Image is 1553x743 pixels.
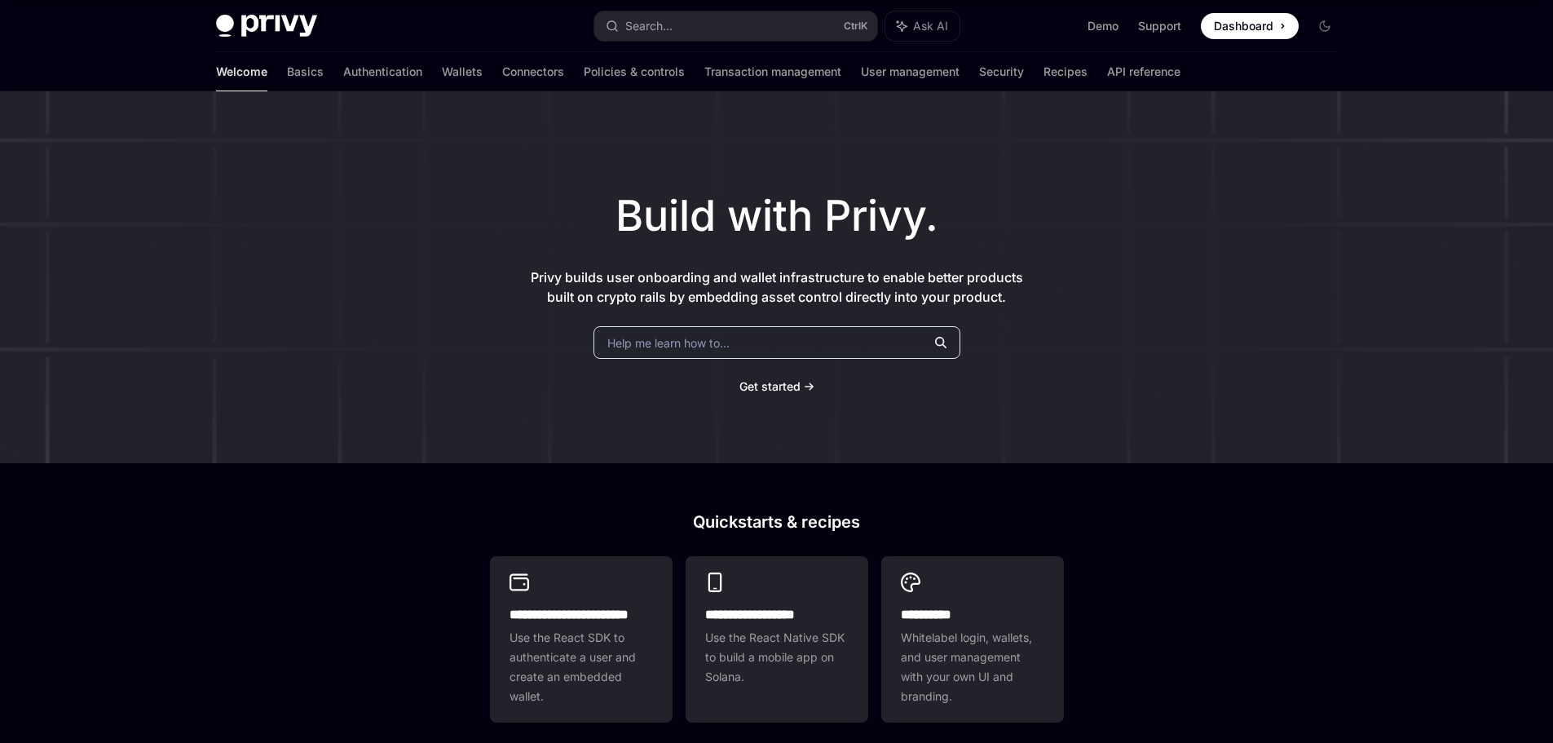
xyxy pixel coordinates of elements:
span: Use the React Native SDK to build a mobile app on Solana. [705,628,849,687]
button: Search...CtrlK [594,11,877,41]
a: Authentication [343,52,422,91]
a: Policies & controls [584,52,685,91]
a: Security [979,52,1024,91]
span: Get started [739,379,801,393]
a: Wallets [442,52,483,91]
a: Basics [287,52,324,91]
a: Dashboard [1201,13,1299,39]
a: **** *****Whitelabel login, wallets, and user management with your own UI and branding. [881,556,1064,723]
a: Demo [1088,18,1118,34]
div: Search... [625,16,673,36]
button: Toggle dark mode [1312,13,1338,39]
span: Ask AI [913,18,948,34]
a: **** **** **** ***Use the React Native SDK to build a mobile app on Solana. [686,556,868,723]
a: Get started [739,378,801,395]
span: Whitelabel login, wallets, and user management with your own UI and branding. [901,628,1044,706]
span: Ctrl K [844,20,867,33]
span: Privy builds user onboarding and wallet infrastructure to enable better products built on crypto ... [531,269,1023,305]
a: Welcome [216,52,267,91]
button: Ask AI [885,11,960,41]
span: Dashboard [1214,18,1273,34]
a: Support [1138,18,1181,34]
span: Help me learn how to… [607,334,730,352]
a: Transaction management [704,52,841,91]
a: Connectors [502,52,564,91]
h1: Build with Privy. [26,184,1527,248]
a: Recipes [1043,52,1088,91]
span: Use the React SDK to authenticate a user and create an embedded wallet. [510,628,653,706]
a: API reference [1107,52,1180,91]
a: User management [861,52,960,91]
h2: Quickstarts & recipes [490,514,1064,530]
img: dark logo [216,15,317,38]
